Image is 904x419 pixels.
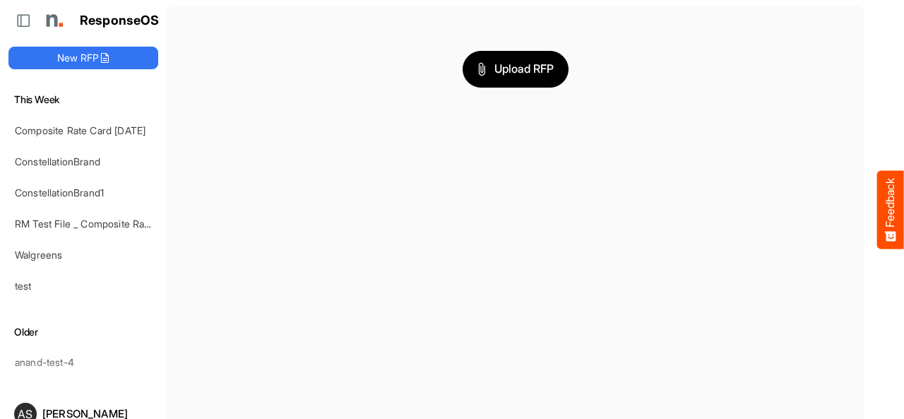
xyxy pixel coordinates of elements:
button: Feedback [877,170,904,249]
span: Upload RFP [477,60,554,78]
button: Upload RFP [463,51,569,88]
div: [PERSON_NAME] [42,408,153,419]
a: Walgreens [15,249,62,261]
a: RM Test File _ Composite Rate Card [DATE] [15,218,212,230]
h6: This Week [8,92,158,107]
a: test [15,280,32,292]
button: New RFP [8,47,158,69]
a: ConstellationBrand1 [15,187,104,199]
h1: ResponseOS [80,13,160,28]
a: Composite Rate Card [DATE] [15,124,145,136]
h6: Older [8,324,158,340]
a: ConstellationBrand [15,155,100,167]
img: Northell [39,6,67,35]
a: anand-test-4 [15,356,74,368]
